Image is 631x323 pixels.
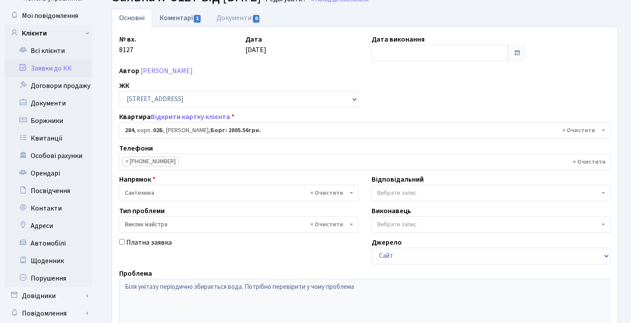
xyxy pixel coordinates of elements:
span: Виклик майстра [125,220,347,229]
a: Всі клієнти [4,42,92,60]
label: Дата виконання [372,34,425,45]
span: Вибрати запис [377,189,417,197]
a: Боржники [4,112,92,130]
a: Відкрити картку клієнта [151,112,230,122]
a: Основні [112,9,152,27]
b: 02Б [153,126,163,135]
span: × [125,157,128,166]
span: Видалити всі елементи [573,158,606,166]
a: Адреси [4,217,92,235]
label: Джерело [372,237,402,248]
label: Проблема [119,268,152,279]
label: № вх. [119,34,136,45]
a: Довідники [4,287,92,305]
label: Напрямок [119,174,156,185]
span: <b>284</b>, корп.: <b>02Б</b>, Мовчан Максим Володимирович, <b>Борг: 2805.56грн.</b> [125,126,599,135]
a: Квитанції [4,130,92,147]
a: Автомобілі [4,235,92,252]
span: Сантехніка [125,189,347,197]
span: Вибрати запис [377,220,417,229]
label: Квартира [119,112,234,122]
span: 1 [194,15,201,23]
label: Виконавець [372,206,411,216]
b: Борг: 2805.56грн. [210,126,261,135]
label: Автор [119,66,139,76]
a: Коментарі [152,9,209,27]
span: Видалити всі елементи [310,220,343,229]
a: Посвідчення [4,182,92,200]
a: Договори продажу [4,77,92,95]
span: <b>284</b>, корп.: <b>02Б</b>, Мовчан Максим Володимирович, <b>Борг: 2805.56грн.</b> [119,122,610,139]
b: 284 [125,126,134,135]
span: Видалити всі елементи [562,126,595,135]
div: [DATE] [239,34,365,61]
a: Порушення [4,270,92,287]
a: Орендарі [4,165,92,182]
a: Клієнти [4,25,92,42]
a: Заявки до КК [4,60,92,77]
div: 8127 [113,34,239,61]
span: Виклик майстра [119,216,358,233]
span: Мої повідомлення [22,11,78,21]
a: Контакти [4,200,92,217]
a: Особові рахунки [4,147,92,165]
label: Телефони [119,143,153,154]
a: Щоденник [4,252,92,270]
label: Відповідальний [372,174,424,185]
label: Тип проблеми [119,206,165,216]
a: Повідомлення [4,305,92,322]
span: 0 [253,15,260,23]
span: Сантехніка [119,185,358,201]
label: ЖК [119,81,129,91]
a: [PERSON_NAME] [141,66,193,76]
span: Видалити всі елементи [310,189,343,197]
a: Документи [209,9,268,27]
label: Дата [245,34,262,45]
label: Платна заявка [126,237,172,248]
a: Документи [4,95,92,112]
li: 066-726-16-39 [122,157,179,166]
a: Мої повідомлення [4,7,92,25]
